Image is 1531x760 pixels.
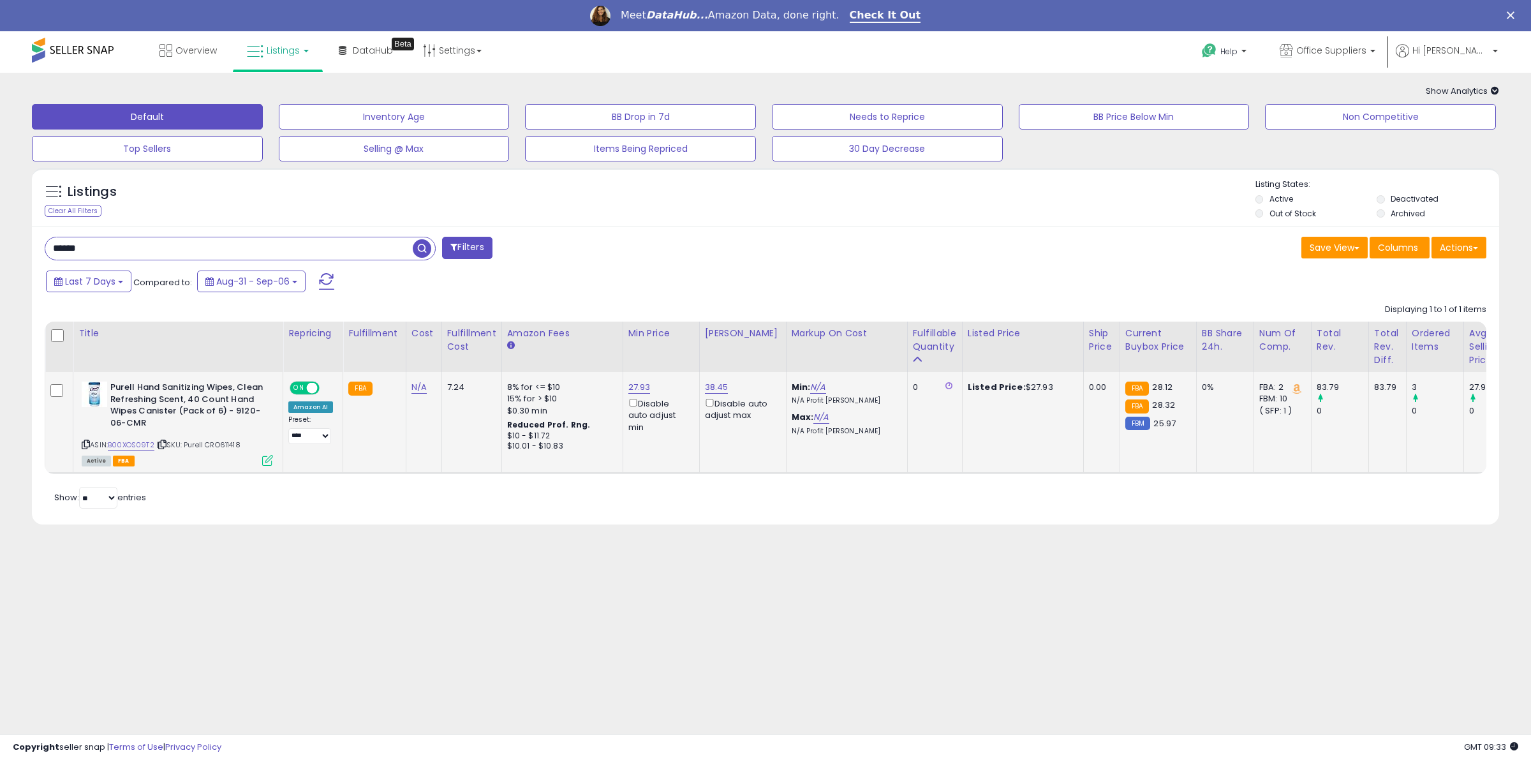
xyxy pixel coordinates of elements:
span: Aug-31 - Sep-06 [216,275,290,288]
button: Actions [1431,237,1486,258]
small: Amazon Fees. [507,340,515,352]
span: 28.32 [1152,399,1175,411]
div: Total Rev. Diff. [1374,327,1401,367]
div: FBA: 2 [1259,382,1301,393]
span: 25.97 [1153,417,1176,429]
span: | SKU: Purell CRO611418 [156,440,240,450]
label: Archived [1391,208,1425,219]
label: Out of Stock [1269,208,1316,219]
a: Overview [150,31,226,70]
div: $0.30 min [507,405,613,417]
a: B00XOS09T2 [108,440,154,451]
a: N/A [813,411,829,424]
span: 28.12 [1152,381,1172,393]
a: N/A [411,381,427,394]
button: BB Price Below Min [1019,104,1250,130]
div: $10.01 - $10.83 [507,441,613,452]
div: Fulfillment [348,327,400,340]
b: Min: [792,381,811,393]
div: ASIN: [82,382,273,465]
span: ON [291,383,307,394]
small: FBA [348,382,372,396]
div: Fulfillment Cost [447,327,496,354]
button: Top Sellers [32,136,263,161]
div: 8% for <= $10 [507,382,613,393]
div: Clear All Filters [45,205,101,217]
b: Max: [792,411,814,423]
div: Avg Selling Price [1469,327,1516,367]
span: Overview [175,44,217,57]
div: 15% for > $10 [507,393,613,405]
div: 27.93 [1469,382,1521,393]
i: DataHub... [646,9,708,21]
a: Hi [PERSON_NAME] [1396,44,1498,73]
div: Num of Comp. [1259,327,1306,354]
label: Deactivated [1391,193,1439,204]
span: OFF [318,383,338,394]
img: Profile image for Georgie [590,6,610,26]
small: FBA [1125,382,1149,396]
div: Displaying 1 to 1 of 1 items [1385,304,1486,316]
div: Amazon AI [288,401,333,413]
button: Columns [1370,237,1430,258]
div: Amazon Fees [507,327,618,340]
h5: Listings [68,183,117,201]
div: $27.93 [968,382,1074,393]
button: Aug-31 - Sep-06 [197,271,306,292]
a: Check It Out [850,9,921,23]
th: The percentage added to the cost of goods (COGS) that forms the calculator for Min & Max prices. [786,322,907,372]
span: Show: entries [54,491,146,503]
button: Needs to Reprice [772,104,1003,130]
span: Office Suppliers [1296,44,1366,57]
div: 83.79 [1317,382,1368,393]
div: Ship Price [1089,327,1114,354]
div: 0 [1469,405,1521,417]
a: Office Suppliers [1270,31,1385,73]
button: BB Drop in 7d [525,104,756,130]
a: Help [1192,33,1259,73]
div: 0.00 [1089,382,1110,393]
p: Listing States: [1255,179,1500,191]
div: Disable auto adjust max [705,396,776,421]
button: Default [32,104,263,130]
div: $10 - $11.72 [507,431,613,442]
div: ( SFP: 1 ) [1259,405,1301,417]
div: 0 [913,382,952,393]
div: BB Share 24h. [1202,327,1248,354]
span: Last 7 Days [65,275,115,288]
img: 41FMCbv8TLL._SL40_.jpg [82,382,107,407]
div: Cost [411,327,436,340]
div: FBM: 10 [1259,393,1301,405]
button: 30 Day Decrease [772,136,1003,161]
div: Ordered Items [1412,327,1458,354]
div: [PERSON_NAME] [705,327,781,340]
button: Non Competitive [1265,104,1496,130]
span: Compared to: [133,276,192,288]
button: Items Being Repriced [525,136,756,161]
p: N/A Profit [PERSON_NAME] [792,427,898,436]
button: Save View [1301,237,1368,258]
label: Active [1269,193,1293,204]
div: 0% [1202,382,1244,393]
div: Min Price [628,327,694,340]
small: FBM [1125,417,1150,430]
button: Filters [442,237,492,259]
div: Title [78,327,277,340]
i: Get Help [1201,43,1217,59]
button: Selling @ Max [279,136,510,161]
span: Hi [PERSON_NAME] [1412,44,1489,57]
div: Current Buybox Price [1125,327,1191,354]
div: Markup on Cost [792,327,902,340]
div: Fulfillable Quantity [913,327,957,354]
span: Show Analytics [1426,85,1499,97]
div: Listed Price [968,327,1078,340]
a: Settings [413,31,491,70]
div: 83.79 [1374,382,1396,393]
div: Close [1507,11,1520,19]
span: Help [1220,46,1238,57]
span: DataHub [353,44,393,57]
small: FBA [1125,399,1149,414]
div: Disable auto adjust min [628,396,690,433]
div: 0 [1412,405,1463,417]
a: Listings [237,31,318,70]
